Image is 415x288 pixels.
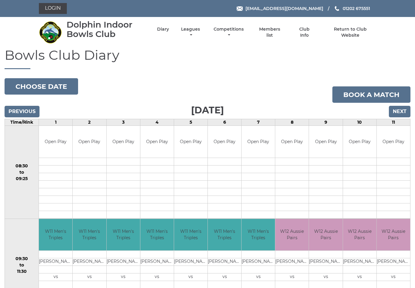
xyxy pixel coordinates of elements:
[242,258,275,266] td: [PERSON_NAME]
[107,126,140,158] td: Open Play
[180,26,201,38] a: Leagues
[275,126,309,158] td: Open Play
[174,119,207,126] td: 5
[343,219,376,251] td: W12 Aussie Pairs
[140,273,174,281] td: vs
[73,273,106,281] td: vs
[5,119,39,126] td: Time/Rink
[343,119,376,126] td: 10
[140,219,174,251] td: W11 Men's Triples
[5,78,78,95] button: Choose date
[39,273,72,281] td: vs
[309,119,343,126] td: 9
[67,20,146,39] div: Dolphin Indoor Bowls Club
[107,219,140,251] td: W11 Men's Triples
[212,26,245,38] a: Competitions
[174,126,207,158] td: Open Play
[174,258,207,266] td: [PERSON_NAME]
[106,119,140,126] td: 3
[275,273,309,281] td: vs
[377,126,410,158] td: Open Play
[245,6,323,11] span: [EMAIL_ADDRESS][DOMAIN_NAME]
[39,119,73,126] td: 1
[376,119,410,126] td: 11
[174,273,207,281] td: vs
[309,126,342,158] td: Open Play
[73,119,106,126] td: 2
[208,119,242,126] td: 6
[140,119,174,126] td: 4
[309,219,342,251] td: W12 Aussie Pairs
[73,258,106,266] td: [PERSON_NAME]
[73,219,106,251] td: W11 Men's Triples
[39,219,72,251] td: W11 Men's Triples
[343,6,370,11] span: 01202 675551
[208,273,241,281] td: vs
[242,119,275,126] td: 7
[309,273,342,281] td: vs
[5,126,39,219] td: 08:30 to 09:25
[242,126,275,158] td: Open Play
[208,258,241,266] td: [PERSON_NAME]
[157,26,169,32] a: Diary
[335,6,339,11] img: Phone us
[377,258,410,266] td: [PERSON_NAME]
[325,26,376,38] a: Return to Club Website
[343,258,376,266] td: [PERSON_NAME]
[237,6,243,11] img: Email
[208,219,241,251] td: W11 Men's Triples
[237,5,323,12] a: Email [EMAIL_ADDRESS][DOMAIN_NAME]
[275,219,309,251] td: W12 Aussie Pairs
[377,219,410,251] td: W12 Aussie Pairs
[309,258,342,266] td: [PERSON_NAME]
[73,126,106,158] td: Open Play
[140,126,174,158] td: Open Play
[294,26,314,38] a: Club Info
[5,48,410,69] h1: Bowls Club Diary
[140,258,174,266] td: [PERSON_NAME]
[389,106,410,117] input: Next
[107,258,140,266] td: [PERSON_NAME]
[343,273,376,281] td: vs
[39,126,72,158] td: Open Play
[275,258,309,266] td: [PERSON_NAME]
[334,5,370,12] a: Phone us 01202 675551
[343,126,376,158] td: Open Play
[332,86,410,103] a: Book a match
[174,219,207,251] td: W11 Men's Triples
[107,273,140,281] td: vs
[39,21,62,44] img: Dolphin Indoor Bowls Club
[256,26,284,38] a: Members list
[39,3,67,14] a: Login
[39,258,72,266] td: [PERSON_NAME]
[275,119,309,126] td: 8
[5,106,39,117] input: Previous
[242,219,275,251] td: W11 Men's Triples
[377,273,410,281] td: vs
[208,126,241,158] td: Open Play
[242,273,275,281] td: vs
